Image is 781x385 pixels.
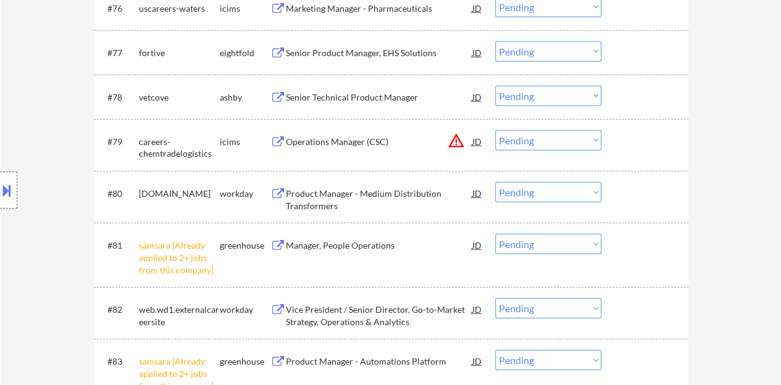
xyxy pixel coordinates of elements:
div: icims [220,2,270,15]
div: #76 [107,2,129,15]
div: workday [220,188,270,200]
div: fortive [139,47,220,59]
div: JD [471,130,483,152]
div: greenhouse [220,239,270,252]
div: #83 [107,355,129,368]
div: JD [471,350,483,372]
div: JD [471,41,483,64]
div: Product Manager - Automations Platform [286,355,472,368]
button: warning_amber [448,132,465,149]
div: Marketing Manager - Pharmaceuticals [286,2,472,15]
div: JD [471,234,483,256]
div: eightfold [220,47,270,59]
div: ashby [220,91,270,104]
div: Senior Technical Product Manager [286,91,472,104]
div: #82 [107,304,129,316]
div: Manager, People Operations [286,239,472,252]
div: Senior Product Manager, EHS Solutions [286,47,472,59]
div: #77 [107,47,129,59]
div: JD [471,86,483,108]
div: JD [471,182,483,204]
div: Vice President / Senior Director, Go-to-Market Strategy, Operations & Analytics [286,304,472,328]
div: greenhouse [220,355,270,368]
div: Operations Manager (CSC) [286,136,472,148]
div: icims [220,136,270,148]
div: web.wd1.externalcareersite [139,304,220,328]
div: workday [220,304,270,316]
div: Product Manager - Medium Distribution Transformers [286,188,472,212]
div: uscareers-waters [139,2,220,15]
div: JD [471,298,483,320]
